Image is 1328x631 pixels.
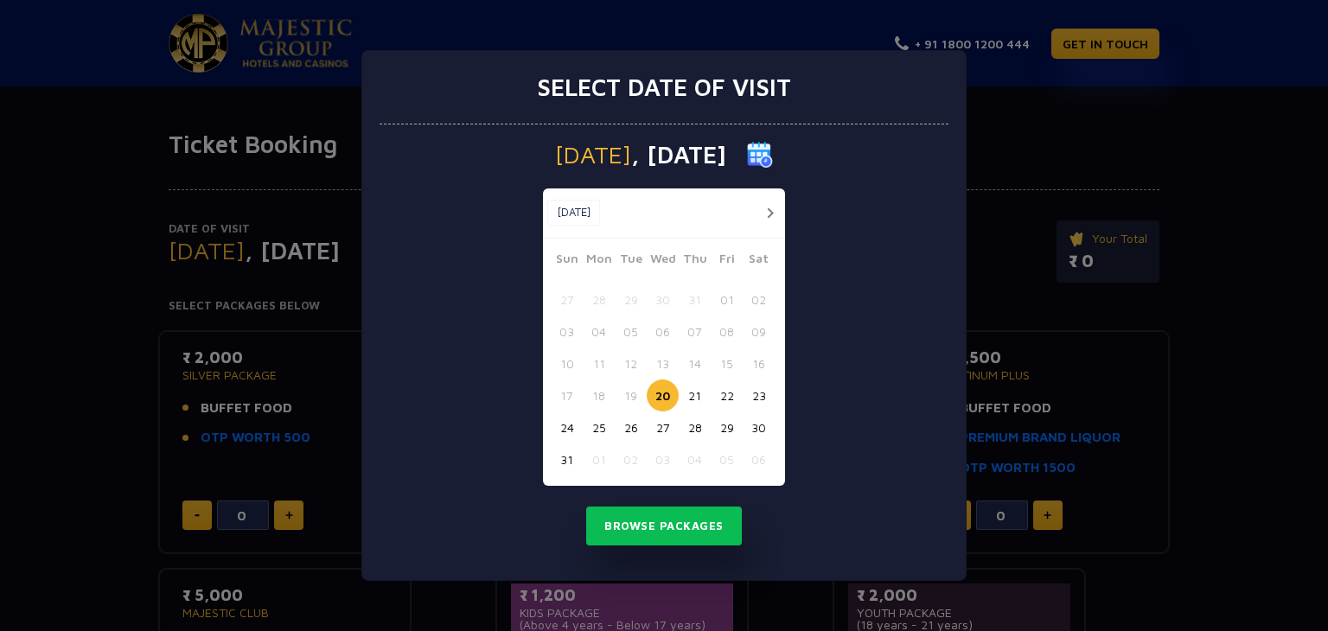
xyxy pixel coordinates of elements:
button: 23 [743,379,775,411]
button: 12 [615,347,647,379]
span: Fri [711,249,743,273]
button: 03 [551,315,583,347]
button: 09 [743,315,775,347]
span: Sun [551,249,583,273]
button: 10 [551,347,583,379]
button: 18 [583,379,615,411]
span: Mon [583,249,615,273]
button: 06 [743,443,775,475]
button: 13 [647,347,679,379]
span: [DATE] [555,143,631,167]
button: 20 [647,379,679,411]
button: 06 [647,315,679,347]
button: Browse Packages [586,507,742,546]
button: 04 [583,315,615,347]
button: 15 [711,347,743,379]
button: 11 [583,347,615,379]
button: 02 [743,284,775,315]
span: Thu [679,249,711,273]
button: 24 [551,411,583,443]
button: 25 [583,411,615,443]
button: 05 [711,443,743,475]
button: 05 [615,315,647,347]
button: 07 [679,315,711,347]
button: 30 [743,411,775,443]
button: [DATE] [547,200,600,226]
button: 16 [743,347,775,379]
button: 01 [711,284,743,315]
button: 31 [679,284,711,315]
span: , [DATE] [631,143,726,167]
span: Wed [647,249,679,273]
button: 08 [711,315,743,347]
span: Sat [743,249,775,273]
button: 21 [679,379,711,411]
button: 26 [615,411,647,443]
span: Tue [615,249,647,273]
button: 30 [647,284,679,315]
button: 28 [679,411,711,443]
button: 22 [711,379,743,411]
button: 31 [551,443,583,475]
button: 17 [551,379,583,411]
h3: Select date of visit [537,73,791,102]
button: 02 [615,443,647,475]
button: 04 [679,443,711,475]
button: 28 [583,284,615,315]
img: calender icon [747,142,773,168]
button: 27 [647,411,679,443]
button: 01 [583,443,615,475]
button: 29 [711,411,743,443]
button: 03 [647,443,679,475]
button: 14 [679,347,711,379]
button: 19 [615,379,647,411]
button: 29 [615,284,647,315]
button: 27 [551,284,583,315]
